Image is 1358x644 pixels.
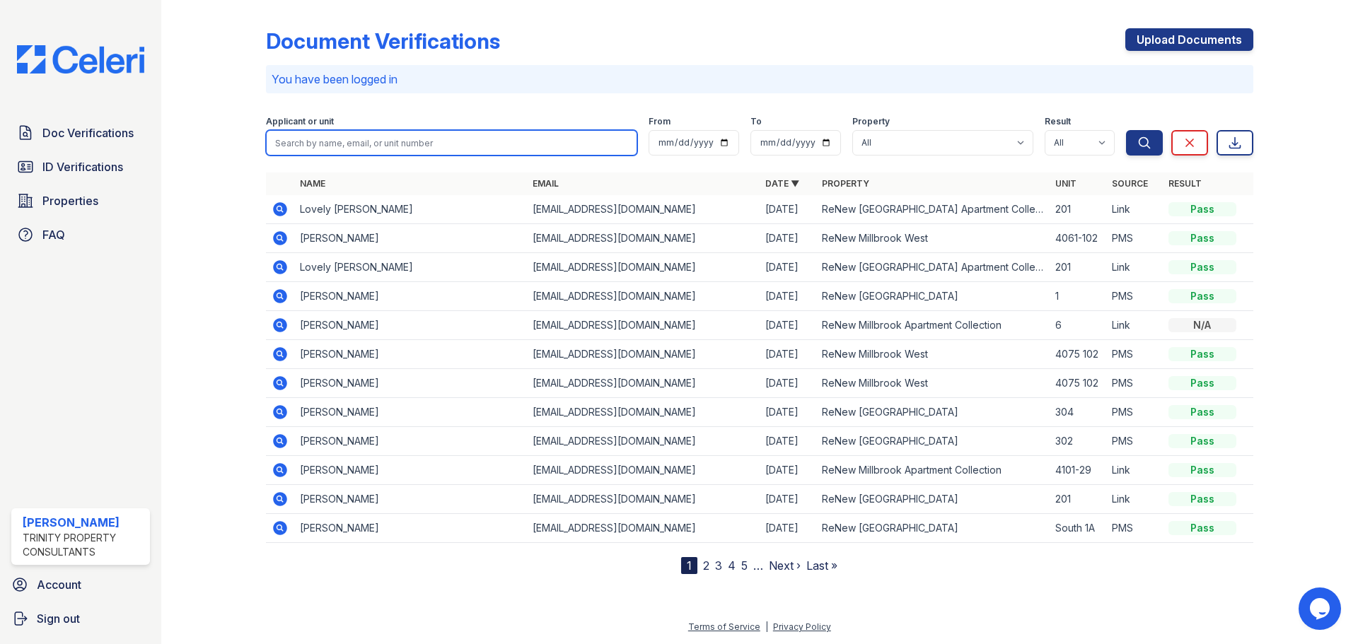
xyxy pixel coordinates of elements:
[1050,456,1106,485] td: 4101-29
[527,195,760,224] td: [EMAIL_ADDRESS][DOMAIN_NAME]
[1299,587,1344,630] iframe: chat widget
[715,558,722,573] a: 3
[760,485,816,514] td: [DATE]
[816,369,1049,398] td: ReNew Millbrook West
[1168,318,1236,332] div: N/A
[769,558,801,573] a: Next ›
[760,253,816,282] td: [DATE]
[760,398,816,427] td: [DATE]
[294,456,527,485] td: [PERSON_NAME]
[1168,434,1236,448] div: Pass
[294,224,527,253] td: [PERSON_NAME]
[527,456,760,485] td: [EMAIL_ADDRESS][DOMAIN_NAME]
[1050,224,1106,253] td: 4061-102
[1050,340,1106,369] td: 4075 102
[1050,427,1106,456] td: 302
[1050,398,1106,427] td: 304
[527,311,760,340] td: [EMAIL_ADDRESS][DOMAIN_NAME]
[728,558,736,573] a: 4
[1106,195,1163,224] td: Link
[23,531,144,559] div: Trinity Property Consultants
[6,570,156,599] a: Account
[11,119,150,147] a: Doc Verifications
[773,621,831,632] a: Privacy Policy
[1106,456,1163,485] td: Link
[23,514,144,531] div: [PERSON_NAME]
[1055,178,1076,189] a: Unit
[11,153,150,181] a: ID Verifications
[765,178,799,189] a: Date ▼
[294,195,527,224] td: Lovely [PERSON_NAME]
[1050,514,1106,543] td: South 1A
[1168,260,1236,274] div: Pass
[816,398,1049,427] td: ReNew [GEOGRAPHIC_DATA]
[760,427,816,456] td: [DATE]
[527,282,760,311] td: [EMAIL_ADDRESS][DOMAIN_NAME]
[1106,485,1163,514] td: Link
[688,621,760,632] a: Terms of Service
[42,192,98,209] span: Properties
[765,621,768,632] div: |
[527,398,760,427] td: [EMAIL_ADDRESS][DOMAIN_NAME]
[816,456,1049,485] td: ReNew Millbrook Apartment Collection
[1106,311,1163,340] td: Link
[760,369,816,398] td: [DATE]
[527,485,760,514] td: [EMAIL_ADDRESS][DOMAIN_NAME]
[760,340,816,369] td: [DATE]
[760,311,816,340] td: [DATE]
[272,71,1248,88] p: You have been logged in
[42,158,123,175] span: ID Verifications
[1050,282,1106,311] td: 1
[1168,463,1236,477] div: Pass
[806,558,837,573] a: Last »
[1050,369,1106,398] td: 4075 102
[294,253,527,282] td: Lovely [PERSON_NAME]
[1106,253,1163,282] td: Link
[11,221,150,249] a: FAQ
[294,398,527,427] td: [PERSON_NAME]
[42,226,65,243] span: FAQ
[37,610,80,627] span: Sign out
[1106,369,1163,398] td: PMS
[816,427,1049,456] td: ReNew [GEOGRAPHIC_DATA]
[760,456,816,485] td: [DATE]
[760,514,816,543] td: [DATE]
[760,282,816,311] td: [DATE]
[527,369,760,398] td: [EMAIL_ADDRESS][DOMAIN_NAME]
[294,485,527,514] td: [PERSON_NAME]
[294,369,527,398] td: [PERSON_NAME]
[266,28,500,54] div: Document Verifications
[1168,347,1236,361] div: Pass
[1106,427,1163,456] td: PMS
[533,178,559,189] a: Email
[681,557,697,574] div: 1
[649,116,671,127] label: From
[1168,376,1236,390] div: Pass
[1168,231,1236,245] div: Pass
[1168,178,1202,189] a: Result
[1106,340,1163,369] td: PMS
[760,224,816,253] td: [DATE]
[527,427,760,456] td: [EMAIL_ADDRESS][DOMAIN_NAME]
[1168,289,1236,303] div: Pass
[703,558,709,573] a: 2
[294,427,527,456] td: [PERSON_NAME]
[42,124,134,141] span: Doc Verifications
[760,195,816,224] td: [DATE]
[6,604,156,633] a: Sign out
[1050,195,1106,224] td: 201
[1168,492,1236,506] div: Pass
[1050,311,1106,340] td: 6
[816,195,1049,224] td: ReNew [GEOGRAPHIC_DATA] Apartment Collection
[294,340,527,369] td: [PERSON_NAME]
[266,116,334,127] label: Applicant or unit
[816,282,1049,311] td: ReNew [GEOGRAPHIC_DATA]
[527,514,760,543] td: [EMAIL_ADDRESS][DOMAIN_NAME]
[750,116,762,127] label: To
[741,558,748,573] a: 5
[816,340,1049,369] td: ReNew Millbrook West
[266,130,637,156] input: Search by name, email, or unit number
[816,311,1049,340] td: ReNew Millbrook Apartment Collection
[6,45,156,74] img: CE_Logo_Blue-a8612792a0a2168367f1c8372b55b34899dd931a85d93a1a3d3e32e68fde9ad4.png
